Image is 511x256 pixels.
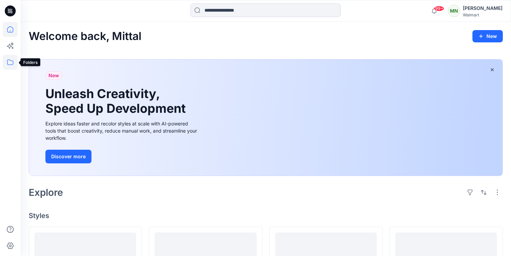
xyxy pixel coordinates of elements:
[29,212,503,220] h4: Styles
[434,6,444,11] span: 99+
[29,30,141,43] h2: Welcome back, Mittal
[463,4,502,12] div: [PERSON_NAME]
[45,150,91,163] button: Discover more
[45,120,199,142] div: Explore ideas faster and recolor styles at scale with AI-powered tools that boost creativity, red...
[45,150,199,163] a: Discover more
[472,30,503,42] button: New
[448,5,460,17] div: MN
[463,12,502,17] div: Walmart
[45,86,189,116] h1: Unleash Creativity, Speed Up Development
[48,71,59,80] span: New
[29,187,63,198] h2: Explore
